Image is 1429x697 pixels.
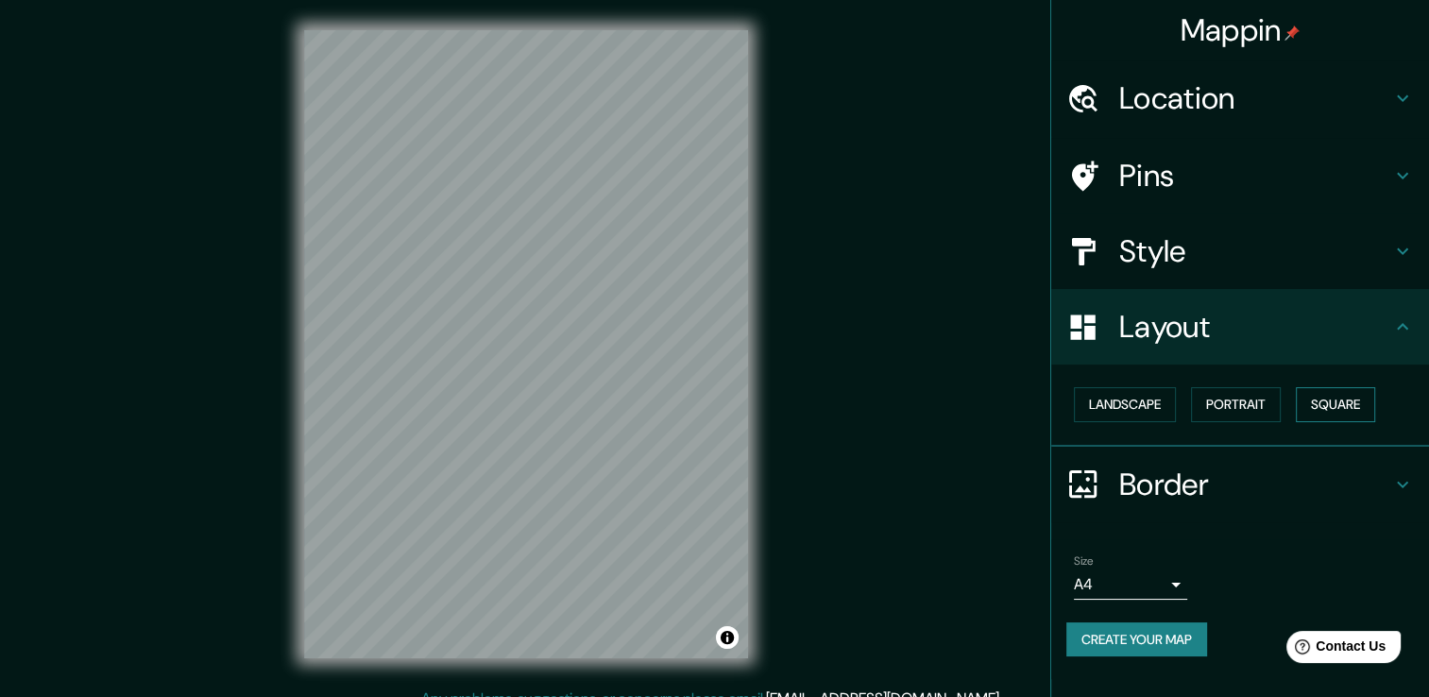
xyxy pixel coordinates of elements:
[1074,552,1094,569] label: Size
[1051,447,1429,522] div: Border
[1119,157,1391,195] h4: Pins
[1119,466,1391,503] h4: Border
[1119,308,1391,346] h4: Layout
[1051,213,1429,289] div: Style
[1051,60,1429,136] div: Location
[1066,622,1207,657] button: Create your map
[1261,623,1408,676] iframe: Help widget launcher
[304,30,748,658] canvas: Map
[1074,569,1187,600] div: A4
[1119,79,1391,117] h4: Location
[1296,387,1375,422] button: Square
[1051,289,1429,365] div: Layout
[716,626,739,649] button: Toggle attribution
[1181,11,1301,49] h4: Mappin
[1191,387,1281,422] button: Portrait
[1051,138,1429,213] div: Pins
[1284,25,1300,41] img: pin-icon.png
[1074,387,1176,422] button: Landscape
[1119,232,1391,270] h4: Style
